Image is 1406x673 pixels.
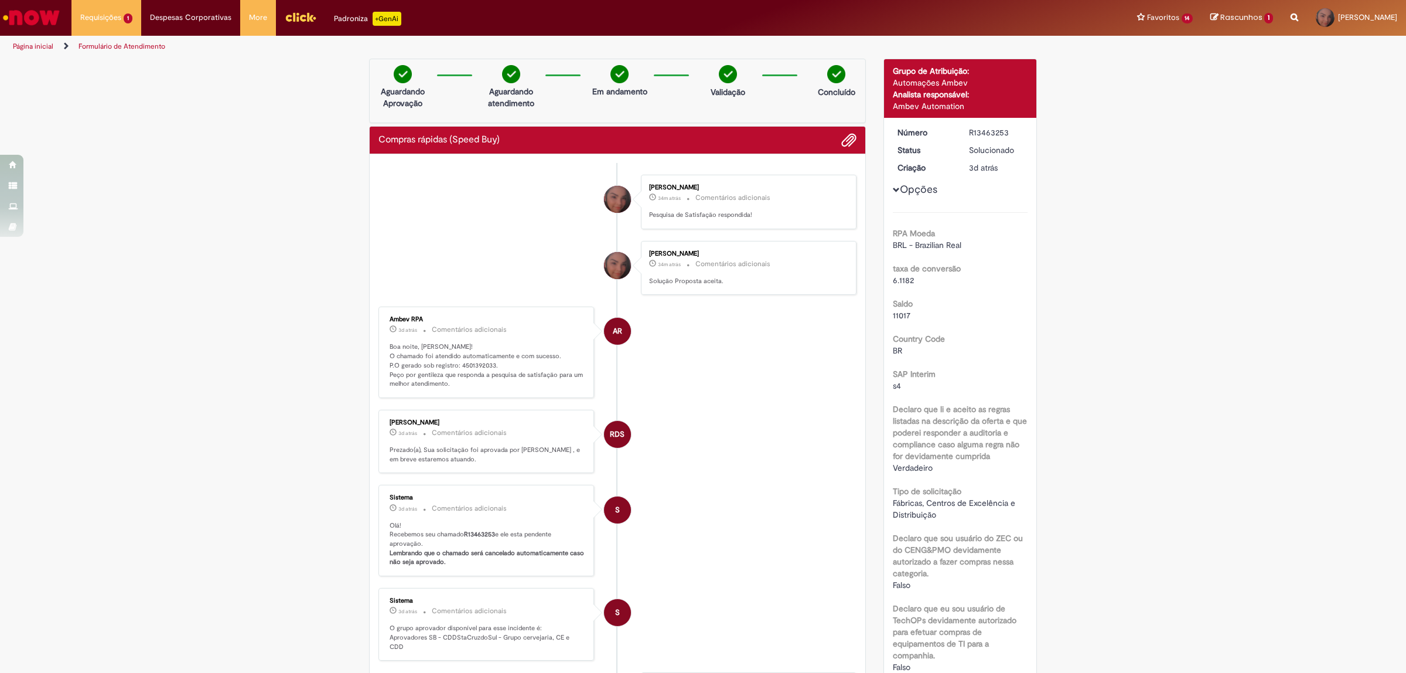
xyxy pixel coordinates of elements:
[398,505,417,512] time: 29/08/2025 16:01:53
[432,504,507,514] small: Comentários adicionais
[604,599,631,626] div: System
[893,486,961,497] b: Tipo de solicitação
[390,624,585,651] p: O grupo aprovador disponível para esse incidente é: Aprovadores SB - CDDStaCruzdoSul - Grupo cerv...
[893,298,913,309] b: Saldo
[613,317,622,345] span: AR
[464,530,495,539] b: R13463253
[649,210,844,220] p: Pesquisa de Satisfação respondida!
[390,316,585,323] div: Ambev RPA
[893,275,914,285] span: 6.1182
[80,12,121,23] span: Requisições
[398,505,417,512] span: 3d atrás
[969,162,998,173] time: 29/08/2025 16:01:41
[1,6,62,29] img: ServiceNow
[969,144,1023,156] div: Solucionado
[969,162,1023,174] div: 29/08/2025 16:01:41
[604,186,631,213] div: Giselle Da Silva Nunes
[893,228,935,239] b: RPA Moeda
[893,580,910,590] span: Falso
[150,12,231,23] span: Despesas Corporativas
[394,65,412,83] img: check-circle-green.png
[374,86,431,109] p: Aguardando Aprovação
[398,608,417,615] time: 29/08/2025 16:01:49
[610,420,624,448] span: RDS
[390,342,585,389] p: Boa noite, [PERSON_NAME]! O chamado foi atendido automaticamente e com sucesso. P.O gerado sob re...
[378,135,500,145] h2: Compras rápidas (Speed Buy) Histórico de tíquete
[658,195,681,202] span: 34m atrás
[604,497,631,524] div: System
[827,65,845,83] img: check-circle-green.png
[719,65,737,83] img: check-circle-green.png
[893,662,910,672] span: Falso
[649,250,844,257] div: [PERSON_NAME]
[604,318,631,345] div: Ambev RPA
[658,261,681,268] span: 34m atrás
[1147,12,1179,23] span: Favoritos
[1264,13,1273,23] span: 1
[334,12,401,26] div: Padroniza
[615,496,620,524] span: S
[398,327,417,334] span: 3d atrás
[9,36,929,57] ul: Trilhas de página
[893,369,936,379] b: SAP Interim
[390,446,585,464] p: Prezado(a), Sua solicitação foi aprovada por [PERSON_NAME] , e em breve estaremos atuando.
[893,404,1027,461] b: Declaro que li e aceito as regras listadas na descrição da oferta e que poderei responder a audit...
[893,380,901,391] span: s4
[373,12,401,26] p: +GenAi
[390,597,585,604] div: Sistema
[615,599,620,627] span: S
[1210,12,1273,23] a: Rascunhos
[969,162,998,173] span: 3d atrás
[889,127,961,138] dt: Número
[432,606,507,616] small: Comentários adicionais
[604,421,631,448] div: Ricardo Dos Santos
[889,162,961,174] dt: Criação
[658,261,681,268] time: 01/09/2025 09:41:07
[249,12,267,23] span: More
[398,430,417,437] span: 3d atrás
[695,259,770,269] small: Comentários adicionais
[893,345,902,356] span: BR
[889,144,961,156] dt: Status
[893,240,961,250] span: BRL - Brazilian Real
[285,8,316,26] img: click_logo_yellow_360x200.png
[79,42,165,51] a: Formulário de Atendimento
[711,86,745,98] p: Validação
[841,132,856,148] button: Adicionar anexos
[390,494,585,501] div: Sistema
[390,521,585,567] p: Olá! Recebemos seu chamado e ele esta pendente aprovação.
[649,277,844,286] p: Solução Proposta aceita.
[398,430,417,437] time: 29/08/2025 17:47:04
[432,325,507,335] small: Comentários adicionais
[390,549,586,567] b: Lembrando que o chamado será cancelado automaticamente caso não seja aprovado.
[592,86,647,97] p: Em andamento
[1182,13,1193,23] span: 14
[695,193,770,203] small: Comentários adicionais
[13,42,53,51] a: Página inicial
[969,127,1023,138] div: R13463253
[893,603,1016,661] b: Declaro que eu sou usuário de TechOPs devidamente autorizado para efetuar compras de equipamentos...
[432,428,507,438] small: Comentários adicionais
[604,252,631,279] div: Giselle Da Silva Nunes
[893,100,1028,112] div: Ambev Automation
[502,65,520,83] img: check-circle-green.png
[893,334,945,344] b: Country Code
[893,77,1028,89] div: Automações Ambev
[398,608,417,615] span: 3d atrás
[390,419,585,426] div: [PERSON_NAME]
[818,86,855,98] p: Concluído
[893,89,1028,100] div: Analista responsável:
[893,263,961,274] b: taxa de conversão
[610,65,629,83] img: check-circle-green.png
[398,327,417,334] time: 29/08/2025 21:18:22
[893,65,1028,77] div: Grupo de Atribuição:
[649,184,844,191] div: [PERSON_NAME]
[893,463,933,473] span: Verdadeiro
[893,310,910,321] span: 11017
[658,195,681,202] time: 01/09/2025 09:41:21
[893,498,1018,520] span: Fábricas, Centros de Excelência e Distribuição
[1220,12,1262,23] span: Rascunhos
[124,13,132,23] span: 1
[1338,12,1397,22] span: [PERSON_NAME]
[893,533,1023,579] b: Declaro que sou usuário do ZEC ou do CENG&PMO devidamente autorizado a fazer compras nessa catego...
